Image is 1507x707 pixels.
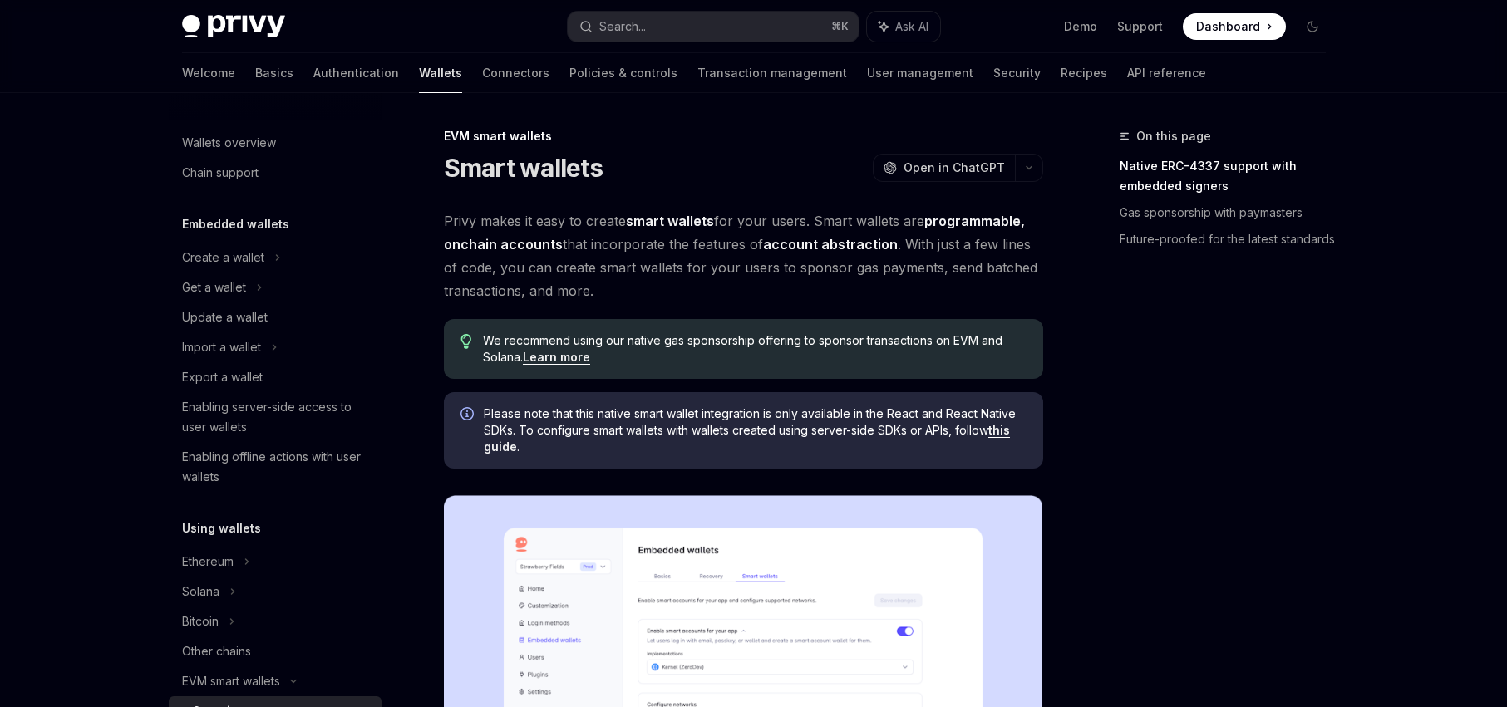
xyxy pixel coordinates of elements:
div: Update a wallet [182,307,268,327]
svg: Tip [460,334,472,349]
svg: Info [460,407,477,424]
span: On this page [1136,126,1211,146]
a: Wallets [419,53,462,93]
a: Welcome [182,53,235,93]
span: Dashboard [1196,18,1260,35]
button: Ask AI [867,12,940,42]
a: Connectors [482,53,549,93]
a: Policies & controls [569,53,677,93]
a: Other chains [169,636,382,666]
a: Learn more [523,350,590,365]
a: Recipes [1061,53,1107,93]
a: Gas sponsorship with paymasters [1120,199,1339,226]
a: Enabling offline actions with user wallets [169,442,382,492]
div: Import a wallet [182,337,261,357]
div: Chain support [182,163,259,183]
div: Export a wallet [182,367,263,387]
div: Enabling offline actions with user wallets [182,447,372,487]
div: Enabling server-side access to user wallets [182,397,372,437]
h1: Smart wallets [444,153,603,183]
div: EVM smart wallets [182,671,280,691]
img: dark logo [182,15,285,38]
div: Bitcoin [182,611,219,631]
div: Create a wallet [182,248,264,268]
a: Export a wallet [169,362,382,392]
span: ⌘ K [831,20,849,33]
a: Native ERC-4337 support with embedded signers [1120,153,1339,199]
span: We recommend using our native gas sponsorship offering to sponsor transactions on EVM and Solana. [483,332,1026,366]
a: Support [1117,18,1163,35]
a: Dashboard [1183,13,1286,40]
a: Future-proofed for the latest standards [1120,226,1339,253]
a: Update a wallet [169,302,382,332]
a: Wallets overview [169,128,382,158]
div: Wallets overview [182,133,276,153]
a: Basics [255,53,293,93]
button: Open in ChatGPT [873,154,1015,182]
a: Enabling server-side access to user wallets [169,392,382,442]
a: User management [867,53,973,93]
a: Demo [1064,18,1097,35]
a: account abstraction [763,236,898,253]
button: Toggle dark mode [1299,13,1326,40]
div: EVM smart wallets [444,128,1043,145]
strong: smart wallets [626,213,714,229]
a: Transaction management [697,53,847,93]
h5: Using wallets [182,518,261,538]
div: Get a wallet [182,277,246,297]
div: Search... [599,17,646,37]
a: Chain support [169,158,382,188]
span: Please note that this native smart wallet integration is only available in the React and React Na... [484,405,1027,455]
div: Ethereum [182,552,234,572]
button: Search...⌘K [568,12,859,42]
div: Other chains [182,641,251,661]
span: Ask AI [895,18,928,35]
span: Open in ChatGPT [904,160,1005,176]
span: Privy makes it easy to create for your users. Smart wallets are that incorporate the features of ... [444,209,1043,302]
a: Security [993,53,1041,93]
a: Authentication [313,53,399,93]
h5: Embedded wallets [182,214,289,234]
div: Solana [182,582,219,601]
a: API reference [1127,53,1206,93]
